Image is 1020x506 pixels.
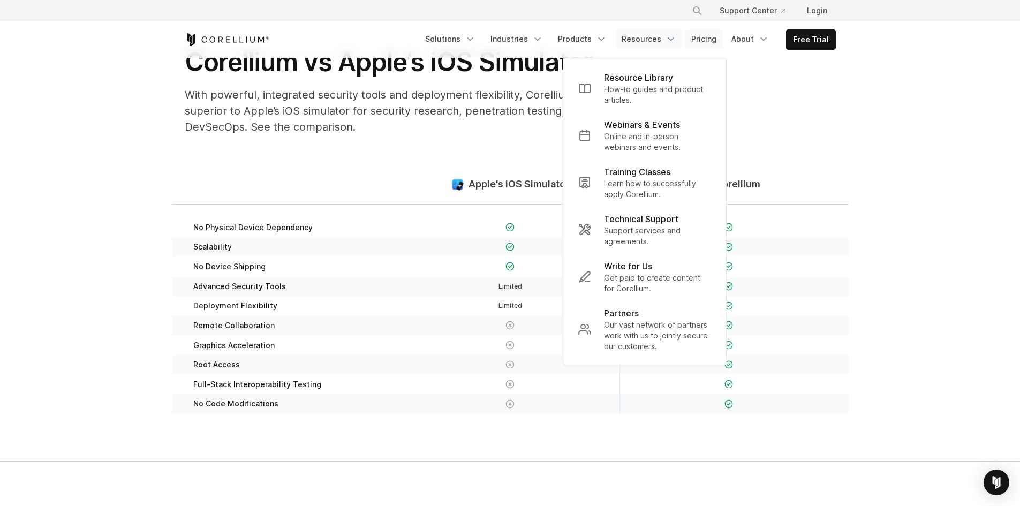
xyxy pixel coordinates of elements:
a: Resource Library How-to guides and product articles. [570,65,720,112]
img: Checkmark [724,282,734,291]
img: Checkmark [505,262,515,271]
img: Checkmark [505,243,515,252]
p: Learn how to successfully apply Corellium. [604,178,711,200]
img: Checkmark [724,341,734,350]
img: X [505,341,515,350]
span: No Code Modifications [193,399,278,409]
div: Navigation Menu [419,29,836,50]
h1: Corellium vs Apple’s iOS Simulator [185,46,613,78]
span: Advanced Security Tools [193,282,286,291]
img: X [505,321,515,330]
p: Partners [604,307,639,320]
img: Checkmark [724,360,734,369]
a: Training Classes Learn how to successfully apply Corellium. [570,159,720,206]
span: Corellium [715,178,760,191]
a: Corellium Home [185,33,270,46]
p: With powerful, integrated security tools and deployment flexibility, Corellium is superior to App... [185,87,613,135]
p: Support services and agreements. [604,225,711,247]
span: No Device Shipping [193,262,266,271]
span: Apple's iOS Simulator [469,178,569,191]
img: X [505,380,515,389]
p: Get paid to create content for Corellium. [604,273,711,294]
a: Free Trial [787,30,835,49]
span: Deployment Flexibility [193,301,277,311]
img: Checkmark [724,321,734,330]
img: Checkmark [505,223,515,232]
a: Pricing [685,29,723,49]
p: How-to guides and product articles. [604,84,711,105]
a: Support Center [711,1,794,20]
a: Products [551,29,613,49]
p: Our vast network of partners work with us to jointly secure our customers. [604,320,711,352]
button: Search [687,1,707,20]
p: Webinars & Events [604,118,680,131]
img: Checkmark [724,223,734,232]
a: Resources [615,29,683,49]
span: Scalability [193,242,232,252]
a: Webinars & Events Online and in-person webinars and events. [570,112,720,159]
span: No Physical Device Dependency [193,223,313,232]
span: Root Access [193,360,240,369]
div: Open Intercom Messenger [984,470,1009,495]
span: Remote Collaboration [193,321,275,330]
img: Checkmark [724,380,734,389]
a: Write for Us Get paid to create content for Corellium. [570,253,720,300]
a: Industries [484,29,549,49]
span: Graphics Acceleration [193,341,275,350]
img: Checkmark [724,301,734,311]
a: Partners Our vast network of partners work with us to jointly secure our customers. [570,300,720,358]
span: Full-Stack Interoperability Testing [193,380,321,389]
p: Write for Us [604,260,652,273]
img: Checkmark [724,399,734,409]
img: Checkmark [724,243,734,252]
p: Online and in-person webinars and events. [604,131,711,153]
a: Solutions [419,29,482,49]
p: Resource Library [604,71,673,84]
a: Login [798,1,836,20]
span: Limited [498,301,522,309]
div: Navigation Menu [679,1,836,20]
img: X [505,360,515,369]
img: X [505,399,515,409]
img: compare_ios-simulator--large [451,178,464,191]
span: Limited [498,282,522,290]
a: About [725,29,775,49]
p: Technical Support [604,213,678,225]
a: Technical Support Support services and agreements. [570,206,720,253]
img: Checkmark [724,262,734,271]
p: Training Classes [604,165,670,178]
